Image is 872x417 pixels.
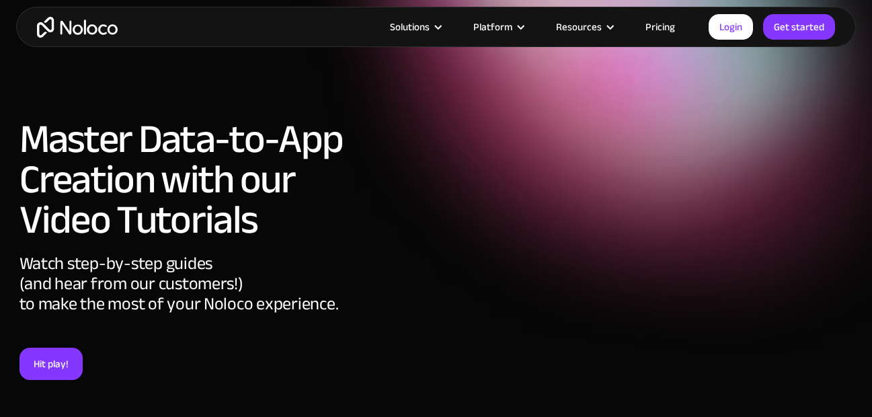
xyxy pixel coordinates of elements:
[709,14,753,40] a: Login
[473,18,512,36] div: Platform
[37,17,118,38] a: home
[763,14,835,40] a: Get started
[373,18,457,36] div: Solutions
[457,18,539,36] div: Platform
[19,254,359,348] div: Watch step-by-step guides (and hear from our customers!) to make the most of your Noloco experience.
[372,114,853,385] iframe: Introduction to Noloco ┃No Code App Builder┃Create Custom Business Tools Without Code┃
[629,18,692,36] a: Pricing
[556,18,602,36] div: Resources
[390,18,430,36] div: Solutions
[539,18,629,36] div: Resources
[19,119,359,240] h1: Master Data-to-App Creation with our Video Tutorials
[19,348,83,380] a: Hit play!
